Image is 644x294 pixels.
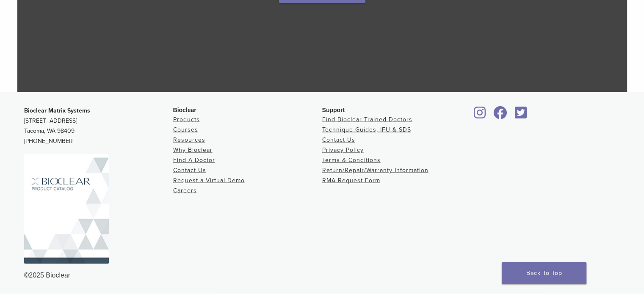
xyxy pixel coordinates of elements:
img: Bioclear [24,154,109,264]
a: Terms & Conditions [322,157,381,164]
a: Why Bioclear [173,146,213,154]
a: Privacy Policy [322,146,364,154]
a: Courses [173,126,198,133]
a: Contact Us [322,136,355,143]
span: Bioclear [173,107,196,113]
a: Find A Doctor [173,157,215,164]
a: Contact Us [173,167,206,174]
a: RMA Request Form [322,177,380,184]
a: Find Bioclear Trained Doctors [322,116,412,123]
a: Bioclear [491,111,510,120]
a: Bioclear [471,111,489,120]
a: Return/Repair/Warranty Information [322,167,428,174]
p: [STREET_ADDRESS] Tacoma, WA 98409 [PHONE_NUMBER] [24,106,173,146]
a: Bioclear [512,111,530,120]
a: Back To Top [502,262,586,284]
strong: Bioclear Matrix Systems [24,107,90,114]
a: Technique Guides, IFU & SDS [322,126,411,133]
a: Careers [173,187,197,194]
a: Resources [173,136,205,143]
a: Request a Virtual Demo [173,177,245,184]
span: Support [322,107,345,113]
a: Products [173,116,200,123]
div: ©2025 Bioclear [24,270,620,280]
